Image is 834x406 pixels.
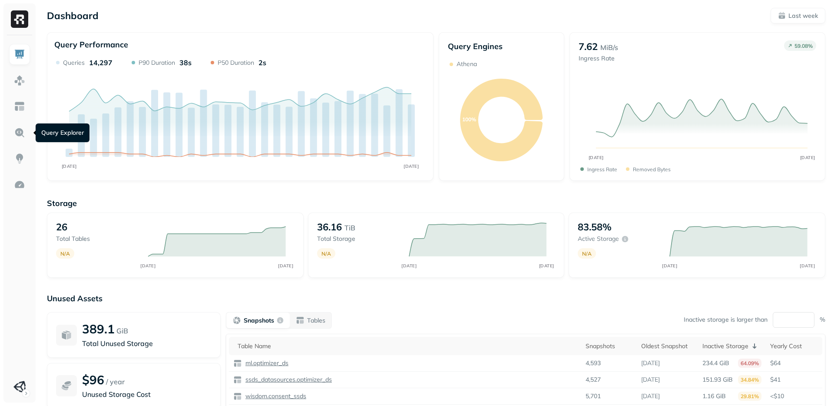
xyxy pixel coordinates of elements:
[579,54,618,63] p: Ingress Rate
[588,155,603,160] tspan: [DATE]
[307,316,325,325] p: Tables
[238,342,577,350] div: Table Name
[56,235,139,243] p: Total tables
[233,376,242,384] img: table
[401,263,417,268] tspan: [DATE]
[641,392,660,400] p: [DATE]
[233,359,242,368] img: table
[641,376,660,384] p: [DATE]
[11,10,28,28] img: Ryft
[788,12,818,20] p: Last week
[82,321,115,336] p: 389.1
[738,392,761,401] p: 29.81%
[800,263,815,268] tspan: [DATE]
[702,359,729,367] p: 234.4 GiB
[462,116,476,123] text: 100%
[54,40,128,50] p: Query Performance
[641,359,660,367] p: [DATE]
[139,59,175,67] p: P90 Duration
[14,127,25,138] img: Query Explorer
[116,326,128,336] p: GiB
[404,163,419,169] tspan: [DATE]
[586,359,601,367] p: 4,593
[63,59,85,67] p: Queries
[738,375,761,384] p: 34.84%
[47,293,825,303] p: Unused Assets
[586,376,601,384] p: 4,527
[244,392,306,400] p: wisdom.consent_ssds
[14,101,25,112] img: Asset Explorer
[582,250,592,257] p: N/A
[702,392,726,400] p: 1.16 GiB
[633,166,671,173] p: Removed bytes
[578,235,619,243] p: Active storage
[218,59,254,67] p: P50 Duration
[800,155,815,160] tspan: [DATE]
[641,342,694,350] div: Oldest Snapshot
[600,42,618,53] p: MiB/s
[89,58,113,67] p: 14,297
[586,392,601,400] p: 5,701
[587,166,617,173] p: Ingress Rate
[242,376,332,384] a: ssds_datasources.optimizer_ds
[106,376,125,387] p: / year
[702,376,733,384] p: 151.93 GiB
[579,40,598,53] p: 7.62
[317,235,400,243] p: Total storage
[244,376,332,384] p: ssds_datasources.optimizer_ds
[820,316,825,324] p: %
[56,221,67,233] p: 26
[13,381,26,393] img: Unity
[448,41,555,51] p: Query Engines
[278,263,293,268] tspan: [DATE]
[47,198,825,208] p: Storage
[62,163,77,169] tspan: [DATE]
[771,8,825,23] button: Last week
[770,392,818,400] p: <$10
[47,10,99,22] p: Dashboard
[684,316,768,324] p: Inactive storage is larger than
[539,263,554,268] tspan: [DATE]
[770,359,818,367] p: $64
[702,342,748,350] p: Inactive Storage
[794,43,813,49] p: 59.08 %
[179,58,192,67] p: 38s
[14,49,25,60] img: Dashboard
[244,316,274,325] p: Snapshots
[344,223,355,233] p: TiB
[770,342,818,350] div: Yearly Cost
[60,250,70,257] p: N/A
[457,60,477,68] p: Athena
[242,359,288,367] a: ml.optimizer_ds
[770,376,818,384] p: $41
[14,153,25,164] img: Insights
[82,372,104,387] p: $96
[141,263,156,268] tspan: [DATE]
[233,392,242,401] img: table
[258,58,266,67] p: 2s
[242,392,306,400] a: wisdom.consent_ssds
[82,338,212,349] p: Total Unused Storage
[317,221,342,233] p: 36.16
[321,250,331,257] p: N/A
[14,179,25,190] img: Optimization
[14,75,25,86] img: Assets
[662,263,678,268] tspan: [DATE]
[82,389,212,399] p: Unused Storage Cost
[738,359,761,368] p: 64.09%
[36,123,89,142] div: Query Explorer
[586,342,632,350] div: Snapshots
[244,359,288,367] p: ml.optimizer_ds
[578,221,612,233] p: 83.58%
